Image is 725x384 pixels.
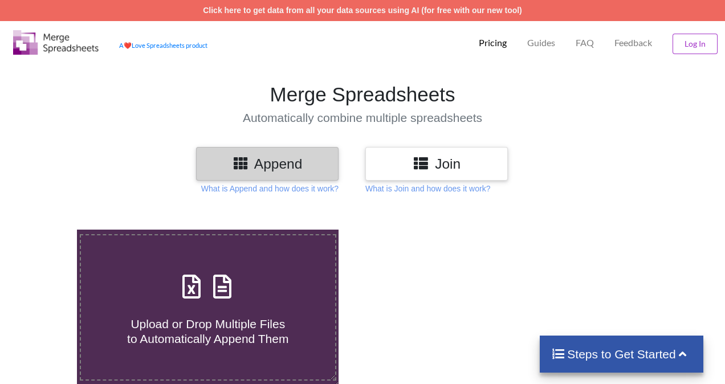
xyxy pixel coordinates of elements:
[614,38,652,47] span: Feedback
[205,156,330,172] h3: Append
[576,37,594,49] p: FAQ
[527,37,555,49] p: Guides
[551,347,692,361] h4: Steps to Get Started
[127,317,288,345] span: Upload or Drop Multiple Files to Automatically Append Them
[673,34,718,54] button: Log In
[13,30,99,55] img: Logo.png
[365,183,490,194] p: What is Join and how does it work?
[203,6,522,15] a: Click here to get data from all your data sources using AI (for free with our new tool)
[119,42,207,49] a: AheartLove Spreadsheets product
[374,156,499,172] h3: Join
[124,42,132,49] span: heart
[201,183,339,194] p: What is Append and how does it work?
[479,37,507,49] p: Pricing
